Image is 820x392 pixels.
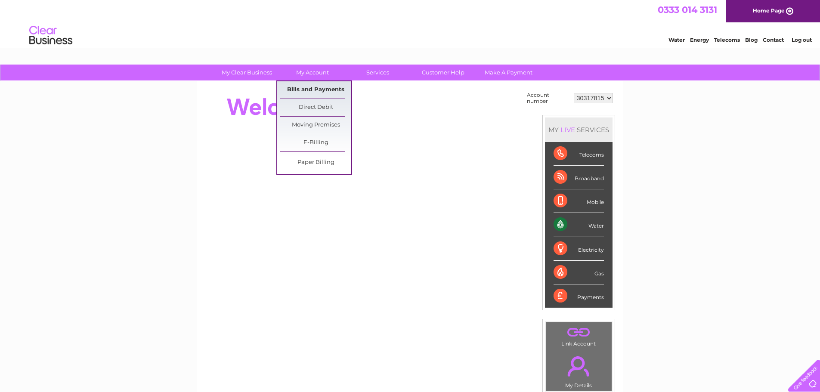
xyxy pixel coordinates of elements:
div: LIVE [559,126,577,134]
a: My Account [277,65,348,80]
div: Clear Business is a trading name of Verastar Limited (registered in [GEOGRAPHIC_DATA] No. 3667643... [207,5,614,42]
a: . [548,324,610,340]
td: Account number [525,90,572,106]
a: Blog [745,37,758,43]
div: Electricity [554,237,604,261]
div: Mobile [554,189,604,213]
td: Link Account [545,322,612,349]
a: Paper Billing [280,154,351,171]
a: . [548,351,610,381]
div: Gas [554,261,604,284]
div: Broadband [554,166,604,189]
a: 0333 014 3131 [658,4,717,15]
td: My Details [545,349,612,391]
a: Water [668,37,685,43]
div: Telecoms [554,142,604,166]
div: MY SERVICES [545,117,613,142]
a: Direct Debit [280,99,351,116]
img: logo.png [29,22,73,49]
a: Customer Help [408,65,479,80]
div: Water [554,213,604,237]
a: Services [342,65,413,80]
a: Energy [690,37,709,43]
div: Payments [554,284,604,308]
a: Telecoms [714,37,740,43]
a: My Clear Business [211,65,282,80]
a: Log out [792,37,812,43]
a: Moving Premises [280,117,351,134]
a: Make A Payment [473,65,544,80]
a: E-Billing [280,134,351,151]
a: Bills and Payments [280,81,351,99]
a: Contact [763,37,784,43]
